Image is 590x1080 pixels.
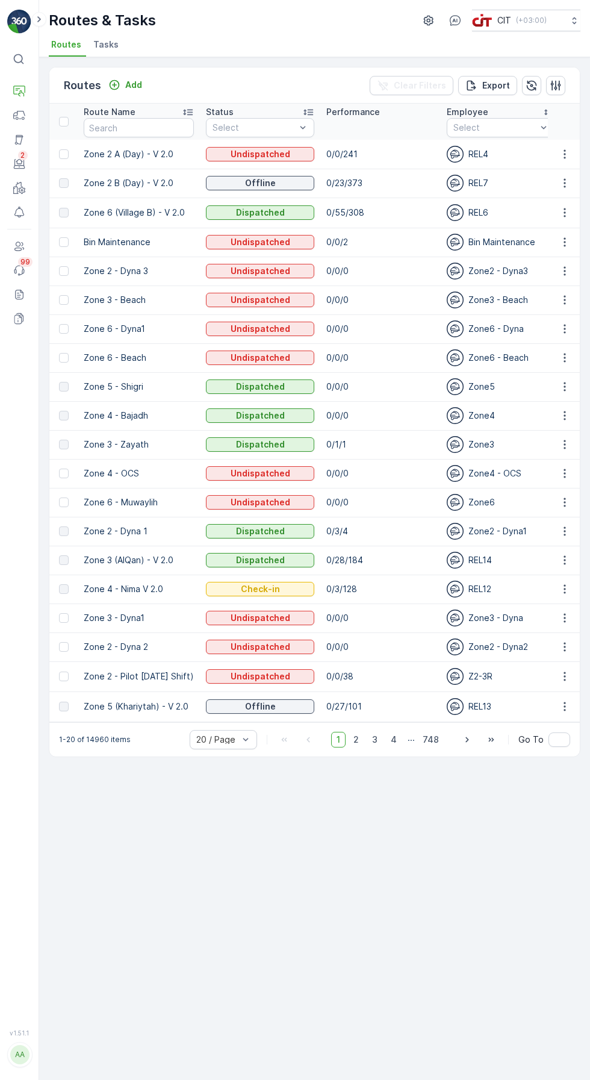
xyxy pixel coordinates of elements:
img: svg%3e [447,292,464,308]
button: Undispatched [206,669,314,684]
p: 0/0/0 [326,641,435,653]
p: Zone 3 - Zayath [84,439,194,451]
img: svg%3e [447,349,464,366]
img: svg%3e [447,465,464,482]
p: Zone 2 - Dyna 1 [84,525,194,537]
p: 99 [20,257,31,267]
button: Dispatched [206,379,314,394]
div: REL13 [447,698,555,715]
button: Add [104,78,147,92]
div: Zone4 [447,407,555,424]
div: Toggle Row Selected [59,672,69,681]
p: Route Name [84,106,135,118]
p: Status [206,106,234,118]
p: Zone 2 B (Day) - V 2.0 [84,177,194,189]
div: Toggle Row Selected [59,149,69,159]
button: Undispatched [206,351,314,365]
img: logo [7,10,31,34]
img: svg%3e [447,698,464,715]
div: Zone3 - Dyna [447,610,555,626]
div: Zone2 - Dyna1 [447,523,555,540]
p: Add [125,79,142,91]
p: 0/0/0 [326,496,435,508]
p: Zone 6 (Village B) - V 2.0 [84,207,194,219]
p: 1-20 of 14960 items [59,735,131,744]
button: CIT(+03:00) [472,10,580,31]
p: 0/0/0 [326,381,435,393]
p: Undispatched [231,148,290,160]
button: AA [7,1039,31,1070]
div: Toggle Row Selected [59,613,69,623]
img: svg%3e [447,378,464,395]
p: 0/0/0 [326,410,435,422]
p: Select [453,122,536,134]
p: Undispatched [231,265,290,277]
p: 0/0/0 [326,467,435,479]
img: svg%3e [447,263,464,279]
div: Toggle Row Selected [59,382,69,392]
p: Export [482,80,510,92]
div: Zone5 [447,378,555,395]
p: Zone 5 (Khariytah) - V 2.0 [84,701,194,713]
p: 0/0/38 [326,670,435,682]
p: Dispatched [236,554,285,566]
button: Clear Filters [370,76,453,95]
p: Employee [447,106,488,118]
p: Zone 4 - OCS [84,467,194,479]
div: Toggle Row Selected [59,642,69,652]
p: 0/0/2 [326,236,435,248]
span: 748 [417,732,444,748]
div: Zone3 - Beach [447,292,555,308]
div: Toggle Row Selected [59,353,69,363]
p: Undispatched [231,612,290,624]
p: Zone 3 (AlQan) - V 2.0 [84,554,194,566]
div: Toggle Row Selected [59,469,69,478]
p: Dispatched [236,410,285,422]
img: svg%3e [447,668,464,685]
div: Zone4 - OCS [447,465,555,482]
button: Offline [206,176,314,190]
button: Undispatched [206,147,314,161]
button: Undispatched [206,293,314,307]
p: Zone 3 - Dyna1 [84,612,194,624]
p: 2 [20,151,26,160]
p: Bin Maintenance [84,236,194,248]
button: Undispatched [206,495,314,510]
span: v 1.51.1 [7,1029,31,1037]
p: 0/55/308 [326,207,435,219]
div: Toggle Row Selected [59,411,69,420]
button: Check-in [206,582,314,596]
button: Dispatched [206,524,314,538]
div: Toggle Row Selected [59,266,69,276]
button: Undispatched [206,611,314,625]
p: 0/0/0 [326,612,435,624]
button: Undispatched [206,322,314,336]
div: AA [10,1045,29,1064]
button: Dispatched [206,408,314,423]
div: REL4 [447,146,555,163]
button: Dispatched [206,437,314,452]
img: svg%3e [447,320,464,337]
p: Undispatched [231,294,290,306]
div: Zone3 [447,436,555,453]
span: Routes [51,39,81,51]
p: Dispatched [236,439,285,451]
div: Zone2 - Dyna3 [447,263,555,279]
p: Offline [245,701,276,713]
p: Zone 6 - Beach [84,352,194,364]
p: 0/0/0 [326,294,435,306]
p: Zone 4 - Nima V 2.0 [84,583,194,595]
div: Toggle Row Selected [59,208,69,217]
button: Offline [206,699,314,714]
button: Undispatched [206,640,314,654]
button: Undispatched [206,264,314,278]
p: Undispatched [231,467,290,479]
p: Performance [326,106,380,118]
p: Zone 3 - Beach [84,294,194,306]
p: Dispatched [236,207,285,219]
img: svg%3e [447,581,464,598]
img: svg%3e [447,175,464,192]
p: Dispatched [236,525,285,537]
button: Dispatched [206,205,314,220]
a: 99 [7,258,31,282]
